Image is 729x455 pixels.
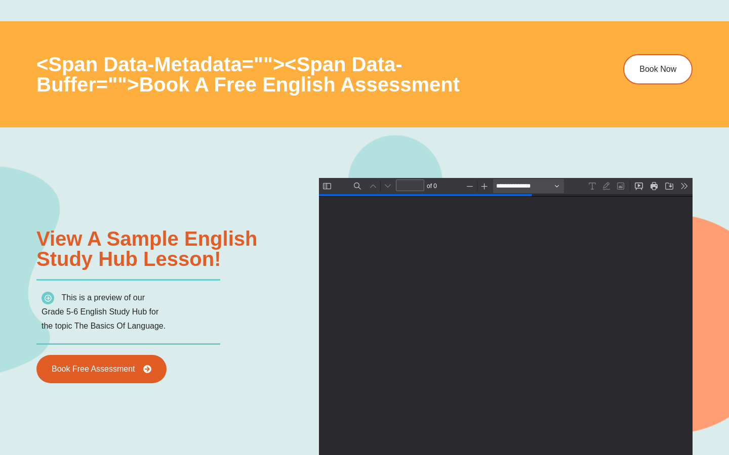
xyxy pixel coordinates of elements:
[623,54,693,84] a: Book Now
[36,54,553,95] h3: <span data-metadata=" "><span data-buffer=" ">Book a Free english Assessment
[639,65,676,73] span: Book Now
[555,341,729,455] iframe: Chat Widget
